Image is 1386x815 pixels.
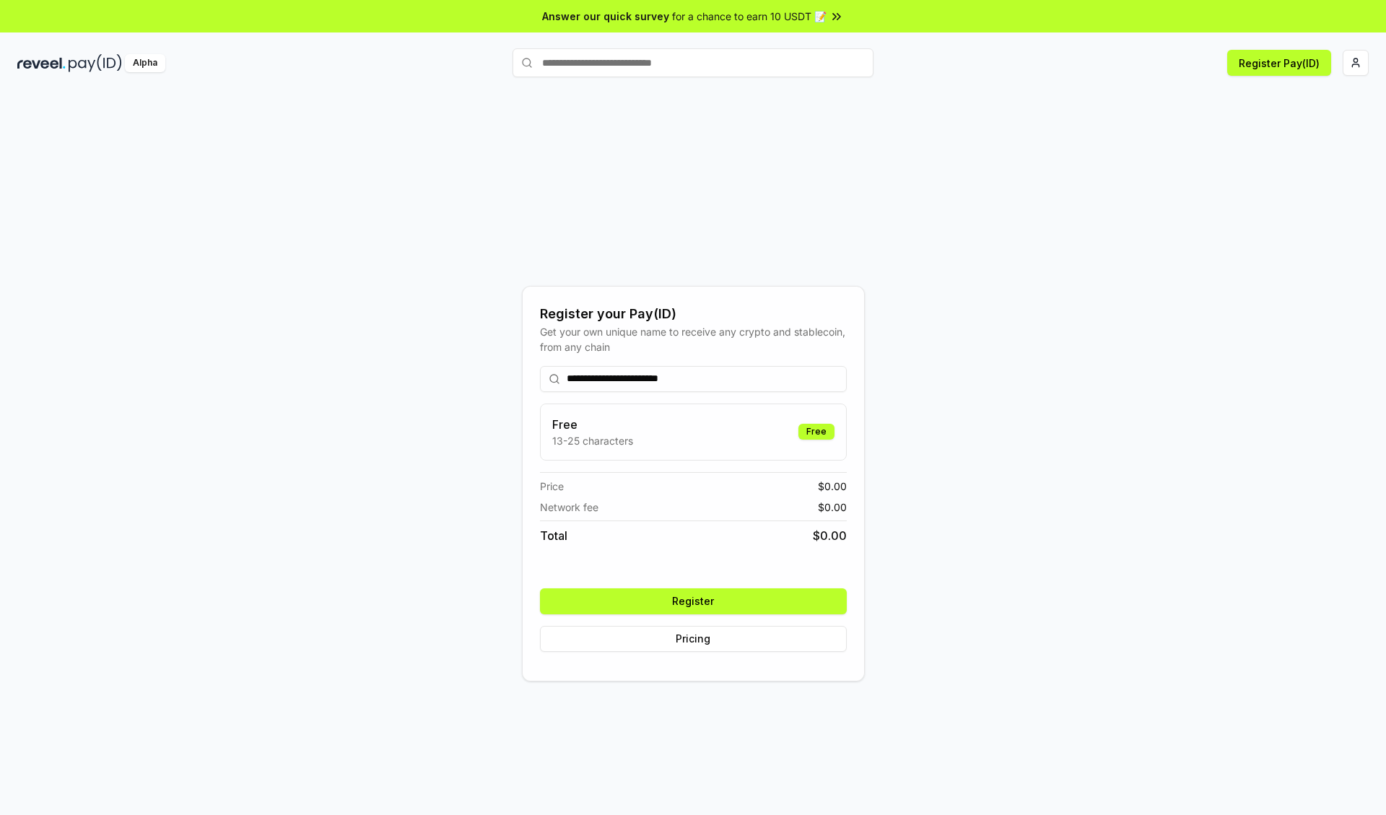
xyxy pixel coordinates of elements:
[540,588,847,614] button: Register
[69,54,122,72] img: pay_id
[542,9,669,24] span: Answer our quick survey
[540,527,567,544] span: Total
[540,500,598,515] span: Network fee
[540,479,564,494] span: Price
[552,433,633,448] p: 13-25 characters
[1227,50,1331,76] button: Register Pay(ID)
[818,479,847,494] span: $ 0.00
[813,527,847,544] span: $ 0.00
[798,424,834,440] div: Free
[818,500,847,515] span: $ 0.00
[17,54,66,72] img: reveel_dark
[540,324,847,354] div: Get your own unique name to receive any crypto and stablecoin, from any chain
[540,626,847,652] button: Pricing
[552,416,633,433] h3: Free
[672,9,827,24] span: for a chance to earn 10 USDT 📝
[540,304,847,324] div: Register your Pay(ID)
[125,54,165,72] div: Alpha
